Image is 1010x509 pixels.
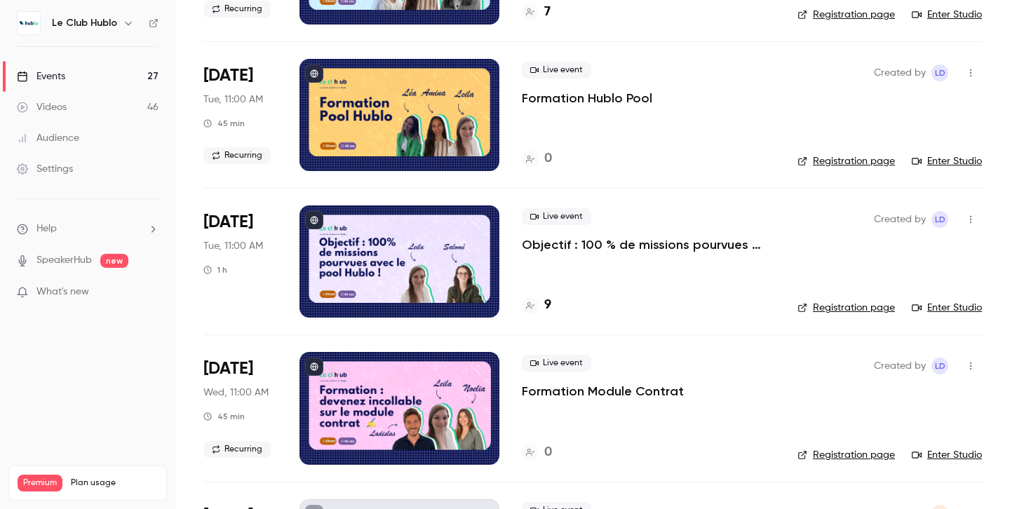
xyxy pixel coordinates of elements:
a: Objectif : 100 % de missions pourvues avec le pool Hublo ! [522,236,775,253]
div: Videos [17,100,67,114]
div: Oct 7 Tue, 11:00 AM (Europe/Paris) [203,59,277,171]
span: Premium [18,475,62,491]
div: Settings [17,162,73,176]
iframe: Noticeable Trigger [142,286,159,299]
span: new [100,254,128,268]
a: Registration page [797,154,895,168]
a: Enter Studio [912,154,982,168]
a: Registration page [797,448,895,462]
span: Leila Domec [931,211,948,228]
span: Tue, 11:00 AM [203,93,263,107]
a: Enter Studio [912,301,982,315]
span: LD [935,211,945,228]
div: Oct 7 Tue, 11:00 AM (Europe/Paris) [203,205,277,318]
li: help-dropdown-opener [17,222,159,236]
div: 1 h [203,264,227,276]
span: Live event [522,208,591,225]
span: Live event [522,62,591,79]
a: SpeakerHub [36,253,92,268]
span: Recurring [203,1,271,18]
span: [DATE] [203,211,253,233]
a: Formation Module Contrat [522,383,684,400]
img: Le Club Hublo [18,12,40,34]
span: Tue, 11:00 AM [203,239,263,253]
a: Registration page [797,301,895,315]
span: Help [36,222,57,236]
h4: 9 [544,296,551,315]
h4: 7 [544,3,551,22]
div: Audience [17,131,79,145]
span: Recurring [203,441,271,458]
a: 9 [522,296,551,315]
a: 7 [522,3,551,22]
h4: 0 [544,149,552,168]
span: [DATE] [203,65,253,87]
span: [DATE] [203,358,253,380]
span: What's new [36,285,89,299]
span: Created by [874,358,926,374]
div: 45 min [203,411,245,422]
a: Formation Hublo Pool [522,90,652,107]
a: 0 [522,149,552,168]
h4: 0 [544,443,552,462]
a: 0 [522,443,552,462]
span: Leila Domec [931,65,948,81]
h6: Le Club Hublo [52,16,117,30]
span: Leila Domec [931,358,948,374]
span: LD [935,358,945,374]
span: Live event [522,355,591,372]
span: Created by [874,211,926,228]
div: Oct 15 Wed, 11:00 AM (Europe/Paris) [203,352,277,464]
div: Events [17,69,65,83]
a: Enter Studio [912,448,982,462]
span: Plan usage [71,477,158,489]
a: Registration page [797,8,895,22]
span: Recurring [203,147,271,164]
a: Enter Studio [912,8,982,22]
span: Wed, 11:00 AM [203,386,269,400]
div: 45 min [203,118,245,129]
span: LD [935,65,945,81]
span: Created by [874,65,926,81]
